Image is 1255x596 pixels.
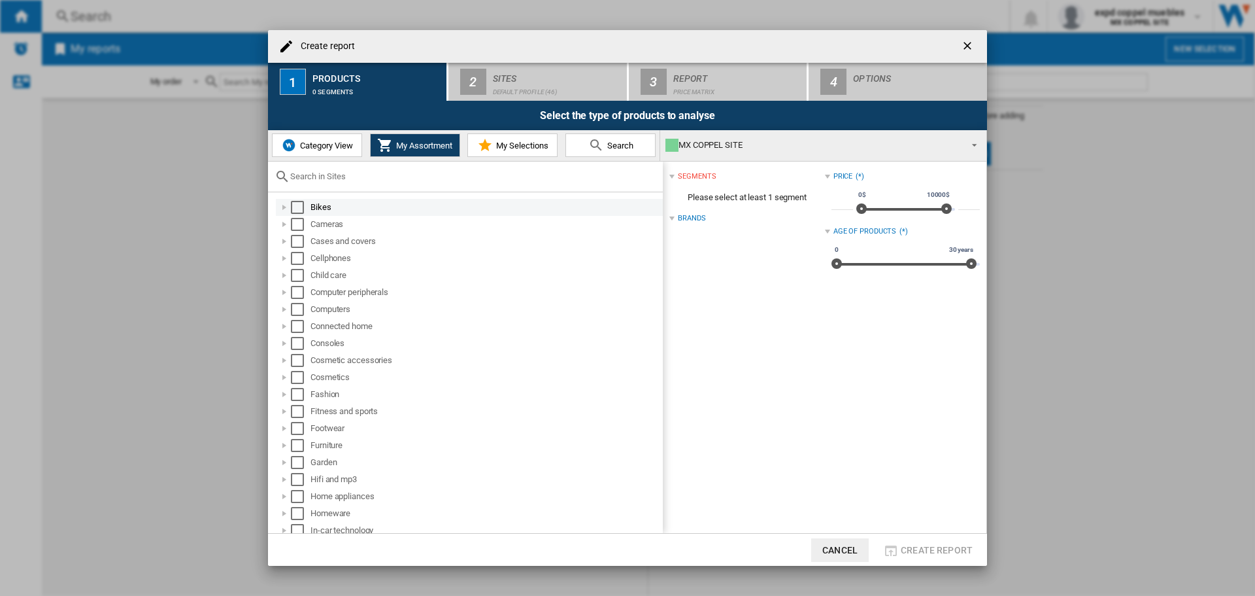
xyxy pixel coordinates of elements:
[370,133,460,157] button: My Assortment
[291,269,310,282] md-checkbox: Select
[280,69,306,95] div: 1
[310,473,661,486] div: Hifi and mp3
[310,456,661,469] div: Garden
[291,286,310,299] md-checkbox: Select
[925,190,952,200] span: 10000$
[290,171,656,181] input: Search in Sites
[291,388,310,401] md-checkbox: Select
[291,201,310,214] md-checkbox: Select
[947,245,975,255] span: 30 years
[312,68,441,82] div: Products
[665,136,960,154] div: MX COPPEL SITE
[312,82,441,96] div: 0 segments
[460,69,486,95] div: 2
[310,524,661,537] div: In-car technology
[310,439,661,452] div: Furniture
[310,252,661,265] div: Cellphones
[467,133,558,157] button: My Selections
[604,141,633,150] span: Search
[565,133,656,157] button: Search
[310,201,661,214] div: Bikes
[291,303,310,316] md-checkbox: Select
[310,388,661,401] div: Fashion
[448,63,628,101] button: 2 Sites Default profile (46)
[956,33,982,60] button: getI18NText('BUTTONS.CLOSE_DIALOG')
[678,171,716,182] div: segments
[291,473,310,486] md-checkbox: Select
[809,63,987,101] button: 4 Options
[291,320,310,333] md-checkbox: Select
[493,141,548,150] span: My Selections
[291,405,310,418] md-checkbox: Select
[493,68,622,82] div: Sites
[272,133,362,157] button: Category View
[629,63,809,101] button: 3 Report Price Matrix
[833,171,853,182] div: Price
[281,137,297,153] img: wiser-icon-blue.png
[291,439,310,452] md-checkbox: Select
[853,68,982,82] div: Options
[310,507,661,520] div: Homeware
[310,235,661,248] div: Cases and covers
[879,538,977,562] button: Create report
[961,39,977,55] ng-md-icon: getI18NText('BUTTONS.CLOSE_DIALOG')
[310,303,661,316] div: Computers
[310,371,661,384] div: Cosmetics
[493,82,622,96] div: Default profile (46)
[294,40,355,53] h4: Create report
[297,141,353,150] span: Category View
[291,354,310,367] md-checkbox: Select
[291,337,310,350] md-checkbox: Select
[641,69,667,95] div: 3
[268,63,448,101] button: 1 Products 0 segments
[673,68,802,82] div: Report
[833,245,841,255] span: 0
[291,524,310,537] md-checkbox: Select
[901,545,973,555] span: Create report
[310,405,661,418] div: Fitness and sports
[291,456,310,469] md-checkbox: Select
[310,337,661,350] div: Consoles
[310,490,661,503] div: Home appliances
[673,82,802,96] div: Price Matrix
[678,213,705,224] div: Brands
[291,218,310,231] md-checkbox: Select
[291,252,310,265] md-checkbox: Select
[669,185,824,210] span: Please select at least 1 segment
[291,490,310,503] md-checkbox: Select
[393,141,452,150] span: My Assortment
[291,371,310,384] md-checkbox: Select
[291,235,310,248] md-checkbox: Select
[268,101,987,130] div: Select the type of products to analyse
[310,218,661,231] div: Cameras
[310,286,661,299] div: Computer peripherals
[833,226,897,237] div: Age of products
[811,538,869,562] button: Cancel
[310,354,661,367] div: Cosmetic accessories
[310,269,661,282] div: Child care
[310,320,661,333] div: Connected home
[310,422,661,435] div: Footwear
[820,69,846,95] div: 4
[291,422,310,435] md-checkbox: Select
[856,190,868,200] span: 0$
[291,507,310,520] md-checkbox: Select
